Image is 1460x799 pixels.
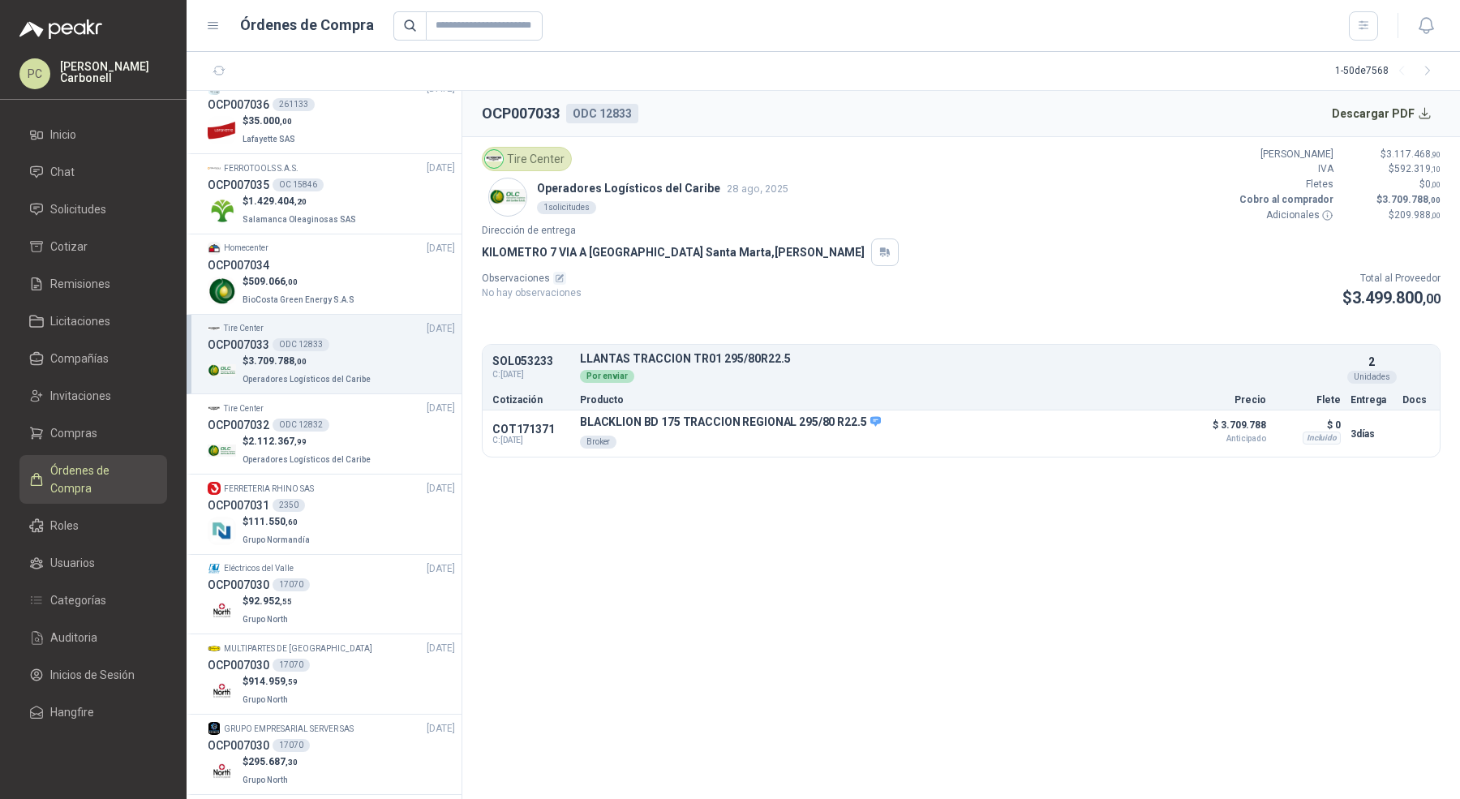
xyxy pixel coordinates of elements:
a: Invitaciones [19,380,167,411]
p: GRUPO EMPRESARIAL SERVER SAS [224,723,354,736]
p: Homecenter [224,242,268,255]
div: Broker [580,436,616,449]
h3: OCP007034 [208,256,269,274]
span: Grupo North [243,695,288,704]
img: Company Logo [208,242,221,255]
p: Observaciones [482,271,582,286]
span: Grupo North [243,775,288,784]
span: 111.550 [248,516,298,527]
p: BLACKLION BD 175 TRACCION REGIONAL 295/80 R22.5 [580,415,881,430]
h1: Órdenes de Compra [240,14,374,37]
h3: OCP007030 [208,656,269,674]
a: Órdenes de Compra [19,455,167,504]
div: PC [19,58,50,89]
a: Cotizar [19,231,167,262]
span: Lafayette SAS [243,135,295,144]
a: Usuarios [19,548,167,578]
a: Hangfire [19,697,167,728]
span: 592.319 [1394,163,1441,174]
span: ,60 [286,518,298,526]
div: 2350 [273,499,305,512]
img: Company Logo [208,757,236,785]
p: SOL053233 [492,355,570,367]
span: 209.988 [1394,209,1441,221]
span: ,99 [294,437,307,446]
span: [DATE] [427,401,455,416]
span: Inicios de Sesión [50,666,135,684]
p: Entrega [1350,395,1393,405]
div: 17070 [273,659,310,672]
span: [DATE] [427,241,455,256]
h3: OCP007030 [208,737,269,754]
p: Operadores Logísticos del Caribe [537,179,788,197]
div: Por enviar [580,370,634,383]
p: $ 3.709.788 [1185,415,1266,443]
span: 914.959 [248,676,298,687]
span: [DATE] [427,721,455,737]
p: $ [243,594,292,609]
span: Inicio [50,126,76,144]
span: Operadores Logísticos del Caribe [243,455,371,464]
p: $ [1343,161,1441,177]
span: 1.429.404 [248,195,307,207]
p: Docs [1402,395,1430,405]
a: Inicio [19,119,167,150]
span: ,90 [1431,150,1441,159]
div: ODC 12833 [273,338,329,351]
p: $ [243,434,374,449]
div: ODC 12832 [273,419,329,432]
span: Salamanca Oleaginosas SAS [243,215,356,224]
span: Hangfire [50,703,94,721]
div: Incluido [1303,432,1341,445]
span: Grupo Normandía [243,535,310,544]
img: Company Logo [208,642,221,655]
p: MULTIPARTES DE [GEOGRAPHIC_DATA] [224,642,372,655]
a: Company LogoMULTIPARTES DE [GEOGRAPHIC_DATA][DATE] OCP00703017070Company Logo$914.959,59Grupo North [208,641,455,707]
span: 0 [1425,178,1441,190]
div: 1 solicitudes [537,201,596,214]
span: 295.687 [248,756,298,767]
p: Tire Center [224,322,264,335]
span: Invitaciones [50,387,111,405]
div: ODC 12833 [566,104,638,123]
span: Órdenes de Compra [50,462,152,497]
div: OC 15846 [273,178,324,191]
span: ,00 [1428,195,1441,204]
span: 509.066 [248,276,298,287]
span: [DATE] [427,321,455,337]
a: Remisiones [19,268,167,299]
p: $ [1342,286,1441,311]
p: LLANTAS TRACCION TR01 295/80R22.5 [580,353,1341,365]
span: ,30 [286,758,298,767]
div: Tire Center [482,147,572,171]
p: $ [243,674,298,689]
img: Company Logo [208,722,221,735]
span: Roles [50,517,79,535]
p: Cobro al comprador [1236,192,1333,208]
a: Company LogoFERRETERIA RHINO SAS[DATE] OCP0070312350Company Logo$111.550,60Grupo Normandía [208,481,455,548]
img: Company Logo [208,482,221,495]
span: [DATE] [427,561,455,577]
a: Company LogoFERROTOOLS S.A.S.[DATE] OCP007035OC 15846Company Logo$1.429.404,20Salamanca Oleaginos... [208,161,455,227]
p: Cotización [492,395,570,405]
span: ,00 [1431,180,1441,189]
img: Company Logo [208,562,221,575]
h3: OCP007032 [208,416,269,434]
span: Anticipado [1185,435,1266,443]
span: [DATE] [427,641,455,656]
a: Categorías [19,585,167,616]
img: Company Logo [208,356,236,384]
span: 3.499.800 [1352,288,1441,307]
span: Categorías [50,591,106,609]
h3: OCP007036 [208,96,269,114]
img: Company Logo [208,517,236,545]
span: ,00 [1423,291,1441,307]
p: $ [243,274,358,290]
a: Compañías [19,343,167,374]
p: $ [1343,147,1441,162]
p: $ [1343,208,1441,223]
span: ,10 [1431,165,1441,174]
div: 1 - 50 de 7568 [1335,58,1441,84]
p: Total al Proveedor [1342,271,1441,286]
p: $ [243,194,359,209]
